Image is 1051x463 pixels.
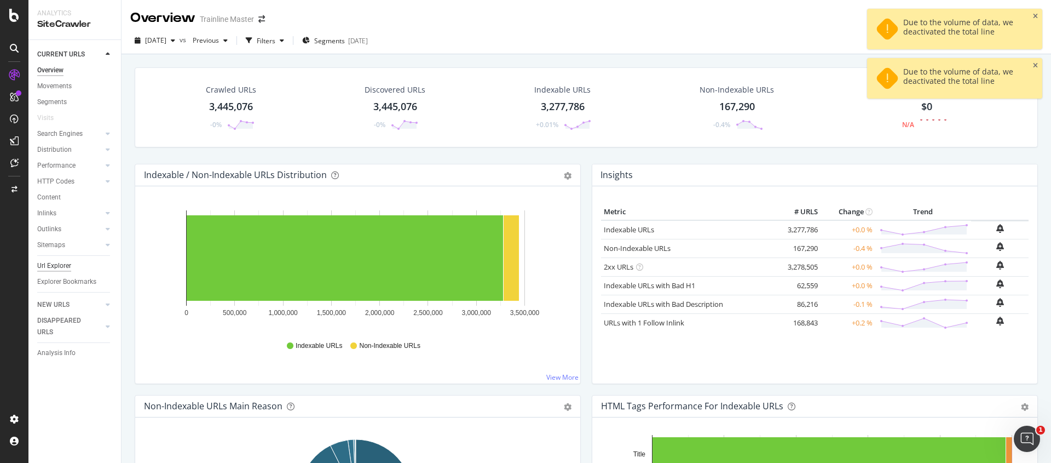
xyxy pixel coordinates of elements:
div: -0% [374,120,385,129]
div: Outlinks [37,224,61,235]
a: Outlinks [37,224,102,235]
div: HTML Tags Performance for Indexable URLs [601,401,783,411]
span: Non-Indexable URLs [359,341,420,351]
text: 1,000,000 [268,309,298,317]
div: bell-plus [996,224,1004,233]
a: Movements [37,81,113,92]
div: Sitemaps [37,239,65,251]
div: -0% [210,120,222,129]
div: [DATE] [348,36,368,45]
text: Title [633,450,646,458]
a: Overview [37,65,113,76]
button: Filters [241,32,288,49]
div: Performance [37,160,76,172]
text: 2,500,000 [413,309,443,317]
a: Indexable URLs [604,225,654,235]
div: gear [1021,403,1029,411]
div: gear [564,172,571,180]
div: Distribution [37,144,72,156]
div: Non-Indexable URLs Main Reason [144,401,282,411]
a: Search Engines [37,128,102,140]
text: 3,000,000 [462,309,492,317]
text: 500,000 [223,309,247,317]
a: Url Explorer [37,260,113,272]
div: Indexable / Non-Indexable URLs Distribution [144,169,327,180]
div: 3,277,786 [541,100,585,114]
td: 167,290 [777,239,821,258]
div: bell-plus [996,317,1004,325]
a: Segments [37,96,113,108]
div: Content [37,192,61,203]
div: N/A [902,120,914,129]
div: NEW URLS [37,299,70,311]
text: 0 [184,309,188,317]
span: Indexable URLs [296,341,342,351]
td: +0.2 % [821,313,875,332]
a: HTTP Codes [37,176,102,187]
svg: A chart. [144,204,568,331]
div: Due to the volume of data, we deactivated the total line [903,67,1023,90]
div: Segments [37,96,67,108]
td: -0.4 % [821,239,875,258]
span: 2025 Oct. 5th [145,36,166,45]
div: Crawled URLs [206,84,256,95]
a: Analysis Info [37,347,113,359]
div: Overview [130,9,195,27]
a: DISAPPEARED URLS [37,315,102,338]
div: close toast [1033,13,1038,20]
div: Overview [37,65,63,76]
iframe: Intercom live chat [1014,426,1040,452]
div: CURRENT URLS [37,49,85,60]
div: Indexable URLs [534,84,591,95]
a: 2xx URLs [604,262,633,272]
div: bell-plus [996,261,1004,270]
div: Url Explorer [37,260,71,272]
a: Visits [37,112,65,124]
td: -0.1 % [821,295,875,313]
a: Indexable URLs with Bad H1 [604,281,695,290]
a: Content [37,192,113,203]
a: Distribution [37,144,102,156]
a: NEW URLS [37,299,102,311]
a: URLs with 1 Follow Inlink [604,318,684,328]
td: 3,277,786 [777,220,821,239]
div: DISAPPEARED URLS [37,315,93,338]
span: vs [180,35,188,44]
th: Trend [875,204,971,220]
div: Due to the volume of data, we deactivated the total line [903,18,1023,41]
div: Non-Indexable URLs [700,84,774,95]
th: # URLS [777,204,821,220]
button: Segments[DATE] [298,32,372,49]
div: Search Engines [37,128,83,140]
div: Explorer Bookmarks [37,276,96,288]
a: Indexable URLs with Bad Description [604,299,723,309]
div: 167,290 [719,100,755,114]
div: 3,445,076 [373,100,417,114]
div: SiteCrawler [37,18,112,31]
span: Segments [314,36,345,45]
div: Movements [37,81,72,92]
div: Analysis Info [37,347,76,359]
div: Filters [257,36,275,45]
div: bell-plus [996,279,1004,288]
a: Non-Indexable URLs [604,243,671,253]
a: Performance [37,160,102,172]
div: bell-plus [996,298,1004,307]
th: Metric [601,204,777,220]
div: HTTP Codes [37,176,74,187]
a: Sitemaps [37,239,102,251]
text: 1,500,000 [317,309,347,317]
div: bell-plus [996,242,1004,251]
div: Trainline Master [200,14,254,25]
a: Inlinks [37,208,102,219]
div: Visits [37,112,54,124]
div: Discovered URLs [365,84,425,95]
td: +0.0 % [821,220,875,239]
div: arrow-right-arrow-left [258,15,265,23]
div: Analytics [37,9,112,18]
td: 62,559 [777,276,821,295]
div: Inlinks [37,208,56,219]
td: 168,843 [777,313,821,332]
button: Previous [188,32,232,49]
span: 1 [1036,426,1045,435]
